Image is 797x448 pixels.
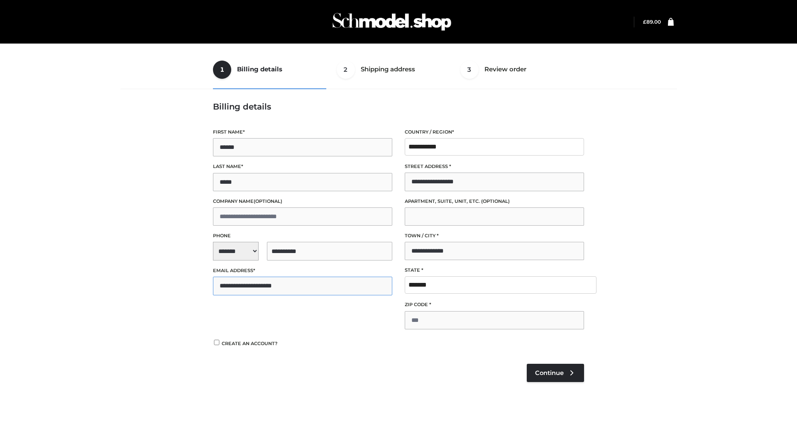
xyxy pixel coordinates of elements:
bdi: 89.00 [643,19,661,25]
h3: Billing details [213,102,584,112]
label: Email address [213,267,392,275]
img: Schmodel Admin 964 [330,5,454,38]
span: (optional) [481,198,510,204]
a: Continue [527,364,584,382]
label: Town / City [405,232,584,240]
span: Continue [535,369,564,377]
span: (optional) [254,198,282,204]
a: £89.00 [643,19,661,25]
label: Last name [213,163,392,170]
label: Street address [405,163,584,170]
label: Apartment, suite, unit, etc. [405,197,584,205]
span: Create an account? [222,341,278,346]
label: ZIP Code [405,301,584,309]
label: Phone [213,232,392,240]
span: £ [643,19,646,25]
label: Country / Region [405,128,584,136]
label: Company name [213,197,392,205]
label: First name [213,128,392,136]
input: Create an account? [213,340,220,345]
label: State [405,266,584,274]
